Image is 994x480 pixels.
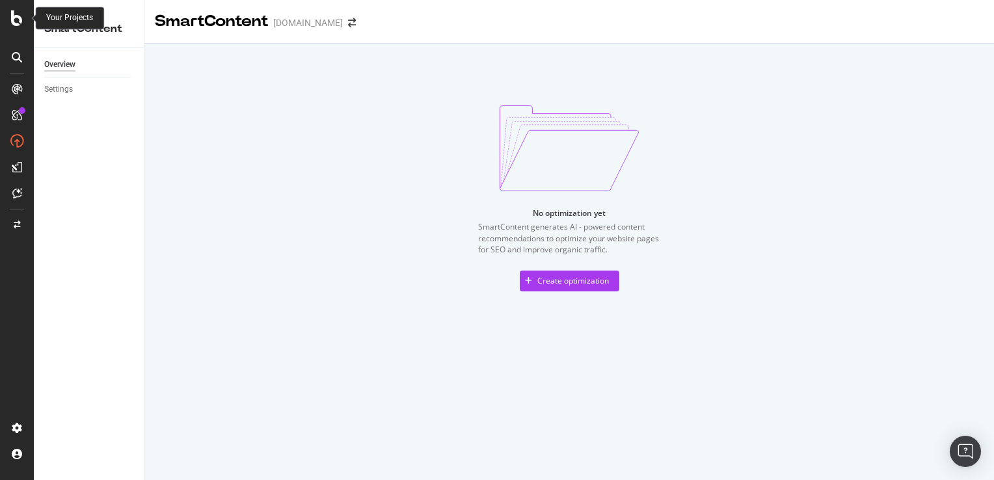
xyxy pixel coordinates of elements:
div: No optimization yet [533,207,606,219]
div: Overview [44,58,75,72]
a: Settings [44,83,135,96]
button: Create optimization [520,271,619,291]
div: Settings [44,83,73,96]
div: Your Projects [46,12,93,23]
div: arrow-right-arrow-left [348,18,356,27]
div: Open Intercom Messenger [950,436,981,467]
div: Create optimization [537,275,609,286]
div: SmartContent [155,10,268,33]
div: [DOMAIN_NAME] [273,16,343,29]
div: SmartContent generates AI - powered content recommendations to optimize your website pages for SE... [478,221,660,254]
a: Overview [44,58,135,72]
img: svg%3e [499,100,639,197]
